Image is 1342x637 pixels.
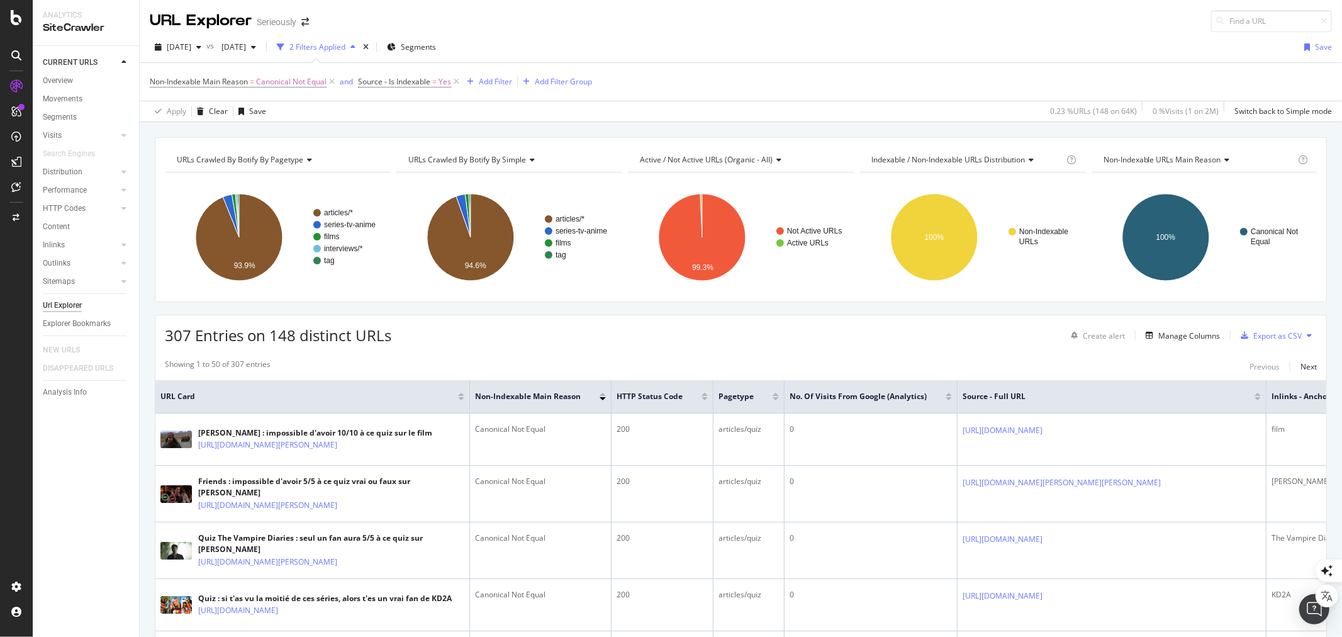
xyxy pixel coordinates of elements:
a: Inlinks [43,239,118,252]
div: Create alert [1083,330,1125,341]
text: films [556,239,571,247]
text: interviews/* [324,244,363,253]
a: [URL][DOMAIN_NAME][PERSON_NAME] [198,556,337,568]
div: 0 [790,424,952,435]
button: Save [1299,37,1332,57]
div: Clear [209,106,228,116]
div: 200 [617,424,708,435]
div: 0 % Visits ( 1 on 2M ) [1153,106,1219,116]
div: 0 [790,476,952,487]
span: = [250,76,254,87]
svg: A chart. [165,183,390,292]
div: articles/quiz [719,476,779,487]
text: 93.9% [234,261,255,270]
div: Visits [43,129,62,142]
div: Previous [1250,361,1280,372]
span: Active / Not Active URLs (organic - all) [640,154,773,165]
button: and [340,76,353,87]
div: Export as CSV [1253,330,1302,341]
a: [URL][DOMAIN_NAME] [963,533,1043,546]
span: = [432,76,437,87]
div: Analysis Info [43,386,87,399]
text: Active URLs [787,239,829,247]
a: [URL][DOMAIN_NAME] [198,604,278,617]
div: Sitemaps [43,275,75,288]
span: Source - Full URL [963,391,1236,402]
div: SiteCrawler [43,21,129,35]
div: URL Explorer [150,10,252,31]
a: DISAPPEARED URLS [43,362,126,375]
div: Search Engines [43,147,95,161]
a: Segments [43,111,130,124]
div: Save [249,106,266,116]
text: Canonical Not [1251,227,1299,236]
div: 200 [617,533,708,544]
div: Apply [167,106,186,116]
div: Friends : impossible d'avoir 5/5 à ce quiz vrai ou faux sur [PERSON_NAME] [198,476,464,499]
text: series-tv-anime [556,227,607,235]
a: Search Engines [43,147,108,161]
button: Next [1300,359,1317,374]
img: main image [160,542,192,560]
div: Canonical Not Equal [475,424,606,435]
div: Url Explorer [43,299,82,312]
h4: URLs Crawled By Botify By simple [406,150,610,170]
a: [URL][DOMAIN_NAME][PERSON_NAME][PERSON_NAME] [963,476,1161,489]
button: Add Filter Group [518,74,592,89]
div: Serieously [257,16,296,28]
div: articles/quiz [719,589,779,600]
div: Overview [43,74,73,87]
div: Explorer Bookmarks [43,317,111,330]
a: [URL][DOMAIN_NAME] [963,424,1043,437]
div: arrow-right-arrow-left [301,18,309,26]
svg: A chart. [860,183,1085,292]
div: Quiz The Vampire Diaries : seul un fan aura 5/5 à ce quiz sur [PERSON_NAME] [198,533,464,555]
a: Outlinks [43,257,118,270]
span: Yes [439,73,451,91]
div: Manage Columns [1158,330,1220,341]
text: 100% [1156,233,1175,242]
button: 2 Filters Applied [272,37,361,57]
div: Add Filter Group [535,76,592,87]
button: Export as CSV [1236,325,1302,346]
button: Previous [1250,359,1280,374]
span: pagetype [719,391,754,402]
div: Save [1315,42,1332,52]
div: Content [43,220,70,234]
text: tag [324,256,335,265]
span: HTTP Status Code [617,391,683,402]
img: main image [160,485,192,504]
a: [URL][DOMAIN_NAME] [963,590,1043,602]
button: Apply [150,101,186,121]
a: [URL][DOMAIN_NAME][PERSON_NAME] [198,499,337,512]
span: Segments [401,42,436,52]
div: Open Intercom Messenger [1299,594,1329,624]
div: Canonical Not Equal [475,533,606,544]
span: Non-Indexable Main Reason [150,76,248,87]
div: 0 [790,589,952,600]
text: 100% [924,233,944,242]
a: Sitemaps [43,275,118,288]
svg: A chart. [396,183,622,292]
div: [PERSON_NAME] : impossible d'avoir 10/10 à ce quiz sur le film [198,427,432,439]
div: 0 [790,533,952,544]
span: URLs Crawled By Botify By simple [408,154,526,165]
text: 94.6% [465,262,486,271]
div: Add Filter [479,76,512,87]
div: Performance [43,184,87,197]
div: 200 [617,589,708,600]
h4: URLs Crawled By Botify By pagetype [174,150,379,170]
a: NEW URLS [43,344,92,357]
div: DISAPPEARED URLS [43,362,113,375]
img: main image [160,431,192,448]
text: series-tv-anime [324,220,376,229]
button: [DATE] [150,37,206,57]
div: Quiz : si t'as vu la moitié de ces séries, alors t'es un vrai fan de KD2A [198,593,452,604]
div: Next [1300,361,1317,372]
text: articles/* [324,208,353,217]
button: Clear [192,101,228,121]
div: Showing 1 to 50 of 307 entries [165,359,271,374]
button: [DATE] [216,37,261,57]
